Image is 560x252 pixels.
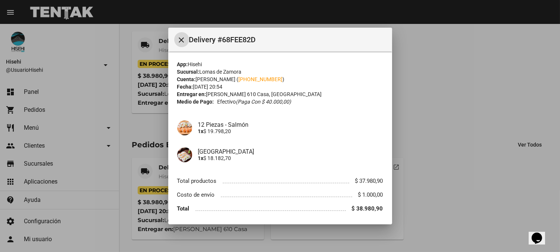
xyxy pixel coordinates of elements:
[177,91,206,97] strong: Entregar en:
[177,68,383,76] div: Lomas de Zamora
[177,147,192,162] img: 94551f8f-c76d-4926-a3b2-94c1a07f6008.jpg
[177,98,214,105] strong: Medio de Pago:
[177,84,193,90] strong: Fecha:
[177,61,188,67] strong: App:
[177,36,186,44] mat-icon: Cerrar
[198,155,383,161] p: $ 18.182,70
[177,76,196,82] strong: Cuenta:
[198,155,204,161] b: 1x
[198,128,383,134] p: $ 19.798,20
[177,188,383,202] li: Costo de envío $ 1.000,00
[198,148,383,155] h4: [GEOGRAPHIC_DATA]
[177,90,383,98] div: [PERSON_NAME] 610 Casa, [GEOGRAPHIC_DATA]
[177,174,383,188] li: Total productos $ 37.980,90
[236,99,291,105] i: (Paga con $ 40.000,00)
[177,69,200,75] strong: Sucursal:
[177,61,383,68] div: Hisehi
[198,121,383,128] h4: 12 Piezas - Salmón
[174,32,189,47] button: Cerrar
[177,120,192,135] img: 4d05173c-37fe-498e-b5f0-c693c4a1346a.jpg
[177,202,383,216] li: Total $ 38.980,90
[529,222,553,245] iframe: chat widget
[217,98,291,105] span: Efectivo
[177,76,383,83] div: [PERSON_NAME] ( )
[177,83,383,90] div: [DATE] 20:54
[239,76,283,82] a: [PHONE_NUMBER]
[189,34,386,46] span: Delivery #68FEE82D
[198,128,204,134] b: 1x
